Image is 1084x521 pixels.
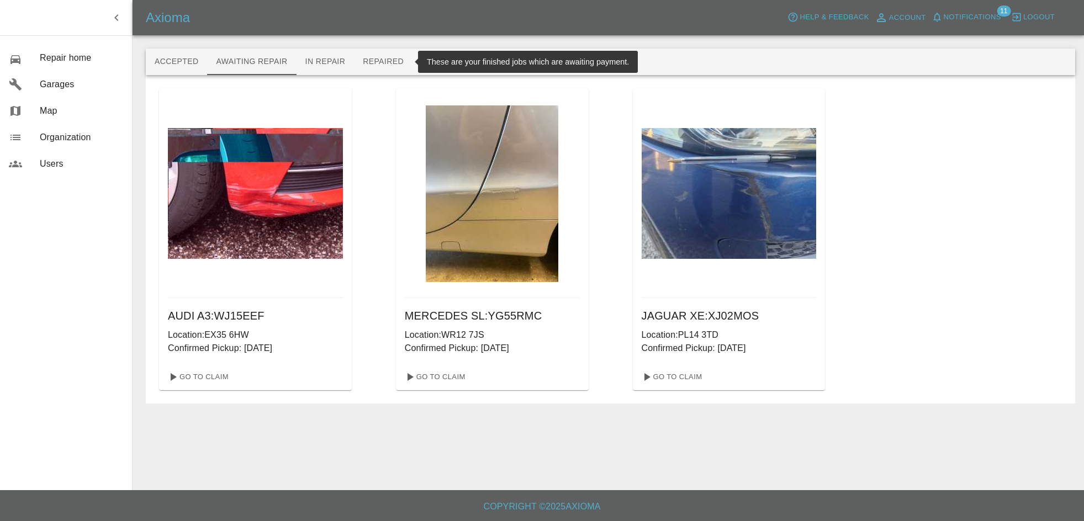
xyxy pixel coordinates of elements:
button: Paid [413,49,462,75]
span: Map [40,104,123,118]
p: Confirmed Pickup: [DATE] [168,342,343,355]
span: Notifications [944,11,1001,24]
p: Confirmed Pickup: [DATE] [642,342,817,355]
button: Accepted [146,49,207,75]
a: Go To Claim [637,368,705,386]
h6: AUDI A3 : WJ15EEF [168,307,343,325]
span: Help & Feedback [800,11,869,24]
span: 11 [997,6,1011,17]
p: Location: WR12 7JS [405,328,580,342]
a: Account [872,9,929,26]
h5: Axioma [146,9,190,26]
span: Garages [40,78,123,91]
h6: Copyright © 2025 Axioma [9,499,1075,514]
p: Confirmed Pickup: [DATE] [405,342,580,355]
button: In Repair [297,49,355,75]
span: Account [889,12,926,24]
button: Notifications [929,9,1004,26]
h6: JAGUAR XE : XJ02MOS [642,307,817,325]
button: Repaired [354,49,413,75]
a: Go To Claim [163,368,231,386]
span: Users [40,157,123,171]
h6: MERCEDES SL : YG55RMC [405,307,580,325]
span: Organization [40,131,123,144]
button: Help & Feedback [785,9,871,26]
a: Go To Claim [400,368,468,386]
p: Location: PL14 3TD [642,328,817,342]
button: Awaiting Repair [207,49,296,75]
span: Repair home [40,51,123,65]
span: Logout [1023,11,1055,24]
button: Logout [1008,9,1057,26]
p: Location: EX35 6HW [168,328,343,342]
